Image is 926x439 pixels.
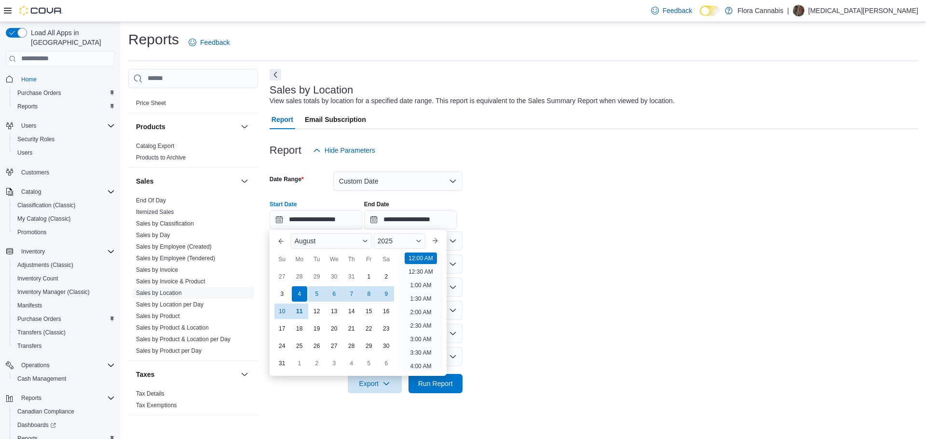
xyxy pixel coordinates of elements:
[14,200,80,211] a: Classification (Classic)
[17,73,115,85] span: Home
[17,288,90,296] span: Inventory Manager (Classic)
[737,5,783,16] p: Flora Cannabis
[136,122,237,132] button: Products
[327,252,342,267] div: We
[274,356,290,371] div: day-31
[14,300,115,311] span: Manifests
[344,252,359,267] div: Th
[14,200,115,211] span: Classification (Classic)
[136,208,174,216] span: Itemized Sales
[136,301,204,308] span: Sales by Location per Day
[292,269,307,284] div: day-28
[14,87,115,99] span: Purchase Orders
[17,275,58,282] span: Inventory Count
[14,340,115,352] span: Transfers
[449,283,457,291] button: Open list of options
[136,370,155,379] h3: Taxes
[379,338,394,354] div: day-30
[14,273,62,284] a: Inventory Count
[17,74,41,85] a: Home
[10,133,119,146] button: Security Roles
[793,5,804,16] div: Nikita Coles
[21,169,49,176] span: Customers
[274,269,290,284] div: day-27
[14,300,46,311] a: Manifests
[136,243,212,251] span: Sales by Employee (Created)
[374,233,425,249] div: Button. Open the year selector. 2025 is currently selected.
[136,176,237,186] button: Sales
[136,324,209,332] span: Sales by Product & Location
[19,6,63,15] img: Cova
[309,286,325,302] div: day-5
[128,97,258,113] div: Pricing
[14,273,115,284] span: Inventory Count
[406,320,435,332] li: 2:30 AM
[136,289,182,297] span: Sales by Location
[136,122,165,132] h3: Products
[14,226,115,238] span: Promotions
[348,374,402,393] button: Export
[305,110,366,129] span: Email Subscription
[21,248,45,255] span: Inventory
[309,141,379,160] button: Hide Parameters
[136,100,166,106] a: Price Sheet
[14,133,58,145] a: Security Roles
[17,315,61,323] span: Purchase Orders
[663,6,692,15] span: Feedback
[2,72,119,86] button: Home
[136,154,186,161] span: Products to Archive
[14,226,51,238] a: Promotions
[2,391,119,405] button: Reports
[10,226,119,239] button: Promotions
[292,286,307,302] div: day-4
[136,209,174,215] a: Itemized Sales
[379,269,394,284] div: day-2
[136,390,164,397] a: Tax Details
[270,200,297,208] label: Start Date
[136,266,178,274] span: Sales by Invoice
[136,324,209,331] a: Sales by Product & Location
[17,167,53,178] a: Customers
[14,147,36,159] a: Users
[2,165,119,179] button: Customers
[327,338,342,354] div: day-27
[406,347,435,359] li: 3:30 AM
[333,172,463,191] button: Custom Date
[21,76,37,83] span: Home
[344,286,359,302] div: day-7
[136,313,180,319] a: Sales by Product
[14,327,69,338] a: Transfers (Classic)
[2,119,119,133] button: Users
[200,38,230,47] span: Feedback
[17,89,61,97] span: Purchase Orders
[361,269,377,284] div: day-1
[292,356,307,371] div: day-1
[136,370,237,379] button: Taxes
[10,372,119,386] button: Cash Management
[136,336,231,343] a: Sales by Product & Location per Day
[14,286,94,298] a: Inventory Manager (Classic)
[17,246,49,257] button: Inventory
[292,338,307,354] div: day-25
[136,255,215,262] a: Sales by Employee (Tendered)
[292,304,307,319] div: day-11
[17,302,42,309] span: Manifests
[449,260,457,268] button: Open list of options
[14,101,41,112] a: Reports
[14,419,60,431] a: Dashboards
[325,146,375,155] span: Hide Parameters
[136,402,177,409] a: Tax Exemptions
[270,210,362,229] input: Press the down key to enter a popover containing a calendar. Press the escape key to close the po...
[136,266,178,273] a: Sales by Invoice
[399,253,443,372] ul: Time
[136,301,204,308] a: Sales by Location per Day
[361,356,377,371] div: day-5
[361,286,377,302] div: day-8
[14,213,115,225] span: My Catalog (Classic)
[272,110,293,129] span: Report
[21,188,41,196] span: Catalog
[136,197,166,204] a: End Of Day
[344,269,359,284] div: day-31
